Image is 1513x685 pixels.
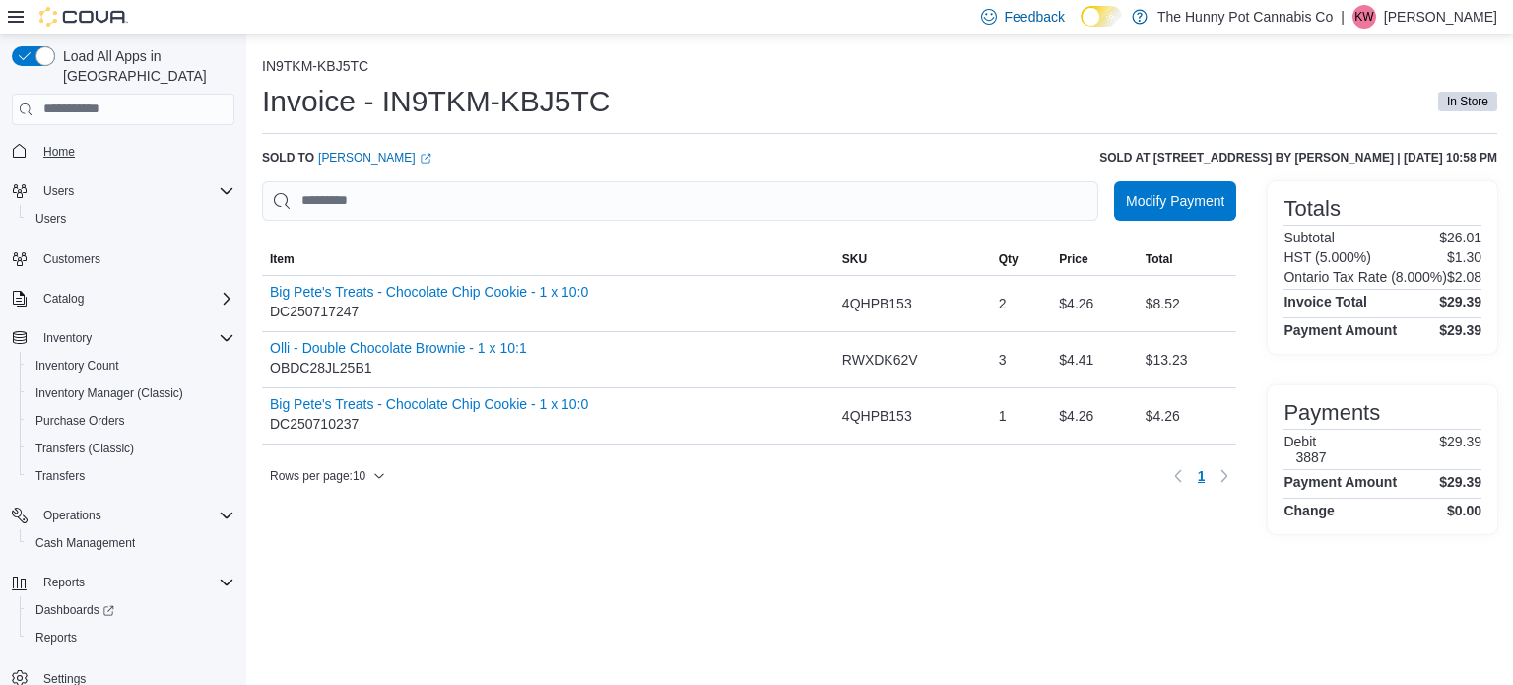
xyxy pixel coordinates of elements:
[35,179,234,203] span: Users
[1283,197,1340,221] h3: Totals
[35,326,234,350] span: Inventory
[262,243,834,275] button: Item
[43,575,85,590] span: Reports
[28,207,234,231] span: Users
[1341,5,1345,29] p: |
[43,291,84,307] span: Catalog
[35,246,234,271] span: Customers
[270,468,365,484] span: Rows per page : 10
[834,243,991,275] button: SKU
[28,437,234,460] span: Transfers (Classic)
[1138,396,1237,436] div: $4.26
[270,284,588,300] button: Big Pete's Treats - Chocolate Chip Cookie - 1 x 10:0
[35,504,234,527] span: Operations
[1081,27,1082,28] span: Dark Mode
[991,340,1052,379] div: 3
[1051,284,1137,323] div: $4.26
[28,531,234,555] span: Cash Management
[262,58,368,74] button: IN9TKM-KBJ5TC
[20,205,242,233] button: Users
[1439,434,1481,465] p: $29.39
[842,348,918,372] span: RWXDK62V
[28,409,133,433] a: Purchase Orders
[43,508,101,523] span: Operations
[1190,460,1214,492] ul: Pagination for table: MemoryTable from EuiInMemoryTable
[1005,7,1065,27] span: Feedback
[28,381,234,405] span: Inventory Manager (Classic)
[1099,150,1497,166] h6: Sold at [STREET_ADDRESS] by [PERSON_NAME] | [DATE] 10:58 PM
[1283,503,1334,518] h4: Change
[842,292,912,315] span: 4QHPB153
[270,396,588,436] div: DC250710237
[4,177,242,205] button: Users
[262,82,610,121] h1: Invoice - IN9TKM-KBJ5TC
[20,529,242,557] button: Cash Management
[1126,191,1224,211] span: Modify Payment
[262,150,431,166] div: Sold to
[1439,474,1481,490] h4: $29.39
[270,340,527,356] button: Olli - Double Chocolate Brownie - 1 x 10:1
[1051,396,1137,436] div: $4.26
[1283,322,1397,338] h4: Payment Amount
[35,413,125,429] span: Purchase Orders
[1447,269,1481,285] p: $2.08
[35,211,66,227] span: Users
[318,150,431,166] a: [PERSON_NAME]External link
[28,464,234,488] span: Transfers
[4,137,242,166] button: Home
[1447,249,1481,265] p: $1.30
[262,464,393,488] button: Rows per page:10
[1283,434,1326,449] h6: Debit
[1166,464,1190,488] button: Previous page
[4,502,242,529] button: Operations
[1146,251,1173,267] span: Total
[39,7,128,27] img: Cova
[20,596,242,624] a: Dashboards
[1447,93,1488,110] span: In Store
[1439,230,1481,245] p: $26.01
[20,624,242,651] button: Reports
[43,183,74,199] span: Users
[1283,269,1447,285] h6: Ontario Tax Rate (8.000%)
[28,409,234,433] span: Purchase Orders
[55,46,234,86] span: Load All Apps in [GEOGRAPHIC_DATA]
[1438,92,1497,111] span: In Store
[28,626,234,650] span: Reports
[1138,340,1237,379] div: $13.23
[842,404,912,428] span: 4QHPB153
[35,441,134,456] span: Transfers (Classic)
[1283,401,1380,425] h3: Payments
[1439,294,1481,309] h4: $29.39
[35,287,92,310] button: Catalog
[20,462,242,490] button: Transfers
[43,330,92,346] span: Inventory
[43,144,75,160] span: Home
[1283,249,1370,265] h6: HST (5.000%)
[1283,294,1367,309] h4: Invoice Total
[35,602,114,618] span: Dashboards
[1283,230,1334,245] h6: Subtotal
[35,535,135,551] span: Cash Management
[1190,460,1214,492] button: Page 1 of 1
[35,504,109,527] button: Operations
[28,207,74,231] a: Users
[999,251,1019,267] span: Qty
[1354,5,1373,29] span: KW
[35,630,77,646] span: Reports
[1138,243,1237,275] button: Total
[35,326,99,350] button: Inventory
[262,58,1497,78] nav: An example of EuiBreadcrumbs
[4,324,242,352] button: Inventory
[35,179,82,203] button: Users
[1295,449,1326,465] h6: 3887
[991,243,1052,275] button: Qty
[20,407,242,435] button: Purchase Orders
[28,626,85,650] a: Reports
[270,284,588,323] div: DC250717247
[1081,6,1122,27] input: Dark Mode
[35,247,108,271] a: Customers
[28,354,234,377] span: Inventory Count
[270,396,588,412] button: Big Pete's Treats - Chocolate Chip Cookie - 1 x 10:0
[270,251,295,267] span: Item
[28,531,143,555] a: Cash Management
